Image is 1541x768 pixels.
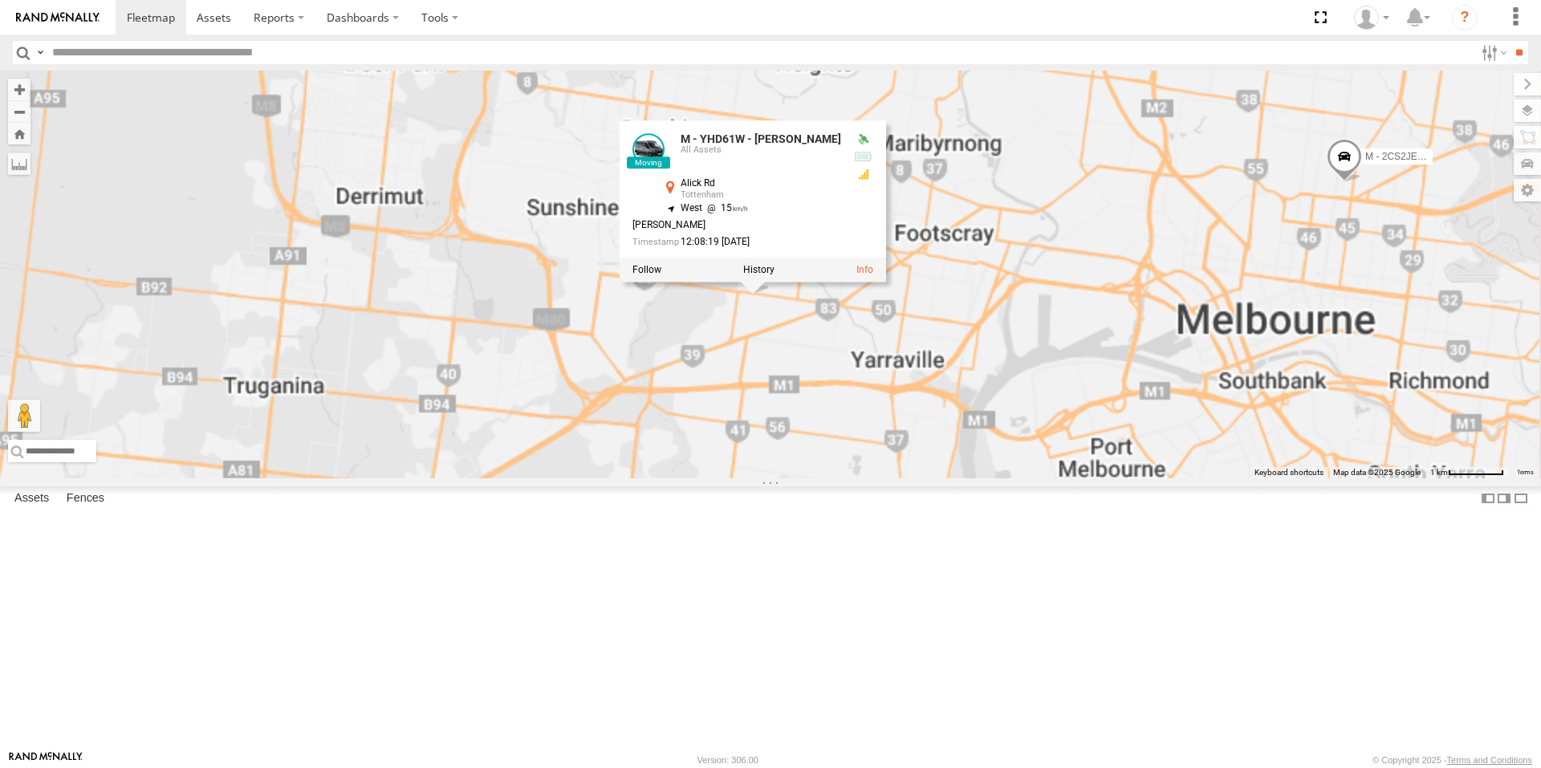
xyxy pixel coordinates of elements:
label: Search Query [34,41,47,64]
button: Zoom Home [8,123,30,144]
div: [PERSON_NAME] [632,221,841,231]
label: Dock Summary Table to the Right [1496,486,1512,510]
div: GSM Signal = 3 [854,169,873,181]
button: Zoom in [8,79,30,100]
label: Dock Summary Table to the Left [1480,486,1496,510]
a: M - YHD61W - [PERSON_NAME] [681,132,841,145]
label: Fences [59,487,112,510]
div: Tottenham [681,191,841,201]
a: Terms (opens in new tab) [1517,469,1534,476]
label: Measure [8,152,30,175]
i: ? [1452,5,1478,30]
label: Hide Summary Table [1513,486,1529,510]
div: Valid GPS Fix [854,133,873,146]
div: Version: 306.00 [697,755,758,765]
a: View Asset Details [632,133,665,165]
a: Terms and Conditions [1447,755,1532,765]
button: Keyboard shortcuts [1254,467,1323,478]
div: © Copyright 2025 - [1372,755,1532,765]
label: View Asset History [743,264,775,275]
button: Map Scale: 1 km per 66 pixels [1425,467,1509,478]
div: Tye Clark [1348,6,1395,30]
span: West [681,203,702,214]
div: All Assets [681,146,841,156]
label: Realtime tracking of Asset [632,264,661,275]
a: Visit our Website [9,752,83,768]
span: M - 2CS2JE - [PERSON_NAME] [1365,152,1505,163]
div: Alick Rd [681,178,841,189]
button: Drag Pegman onto the map to open Street View [8,400,40,432]
span: 15 [702,203,748,214]
label: Map Settings [1514,179,1541,201]
button: Zoom out [8,100,30,123]
div: No voltage information received from this device. [854,151,873,164]
div: Date/time of location update [632,238,841,248]
span: Map data ©2025 Google [1333,468,1421,477]
span: 1 km [1430,468,1448,477]
label: Assets [6,487,57,510]
img: rand-logo.svg [16,12,100,23]
label: Search Filter Options [1475,41,1510,64]
a: View Asset Details [856,264,873,275]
